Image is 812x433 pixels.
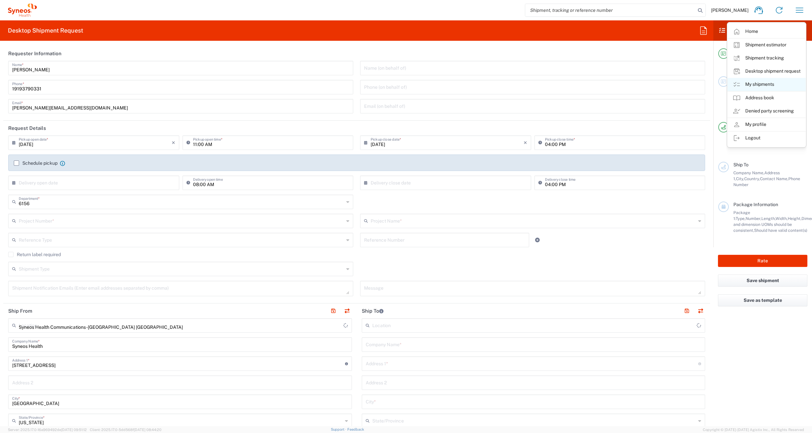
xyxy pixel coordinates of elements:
[733,202,778,207] span: Package Information
[8,125,46,132] h2: Request Details
[718,275,807,287] button: Save shipment
[746,216,761,221] span: Number,
[727,132,806,145] a: Logout
[14,160,58,166] label: Schedule pickup
[727,38,806,52] a: Shipment estimator
[760,176,788,181] span: Contact Name,
[718,255,807,267] button: Rate
[775,216,788,221] span: Width,
[754,228,807,233] span: Should have valid content(s)
[727,25,806,38] a: Home
[8,50,62,57] h2: Requester Information
[736,216,746,221] span: Type,
[347,427,364,431] a: Feedback
[8,428,87,432] span: Server: 2025.17.0-16a969492de
[134,428,161,432] span: [DATE] 08:44:20
[727,78,806,91] a: My shipments
[727,91,806,105] a: Address book
[733,210,750,221] span: Package 1:
[703,427,804,433] span: Copyright © [DATE]-[DATE] Agistix Inc., All Rights Reserved
[8,308,32,314] h2: Ship From
[525,4,696,16] input: Shipment, tracking or reference number
[331,427,347,431] a: Support
[719,27,784,35] h2: Shipment Checklist
[761,216,775,221] span: Length,
[727,105,806,118] a: Denied party screening
[8,252,61,257] label: Return label required
[533,235,542,245] a: Add Reference
[727,118,806,131] a: My profile
[788,216,801,221] span: Height,
[736,176,744,181] span: City,
[90,428,161,432] span: Client: 2025.17.0-5dd568f
[727,52,806,65] a: Shipment tracking
[8,27,83,35] h2: Desktop Shipment Request
[362,308,383,314] h2: Ship To
[718,294,807,306] button: Save as template
[172,137,175,148] i: ×
[524,137,527,148] i: ×
[733,162,749,167] span: Ship To
[727,65,806,78] a: Desktop shipment request
[744,176,760,181] span: Country,
[61,428,87,432] span: [DATE] 09:51:12
[711,7,749,13] span: [PERSON_NAME]
[733,170,764,175] span: Company Name,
